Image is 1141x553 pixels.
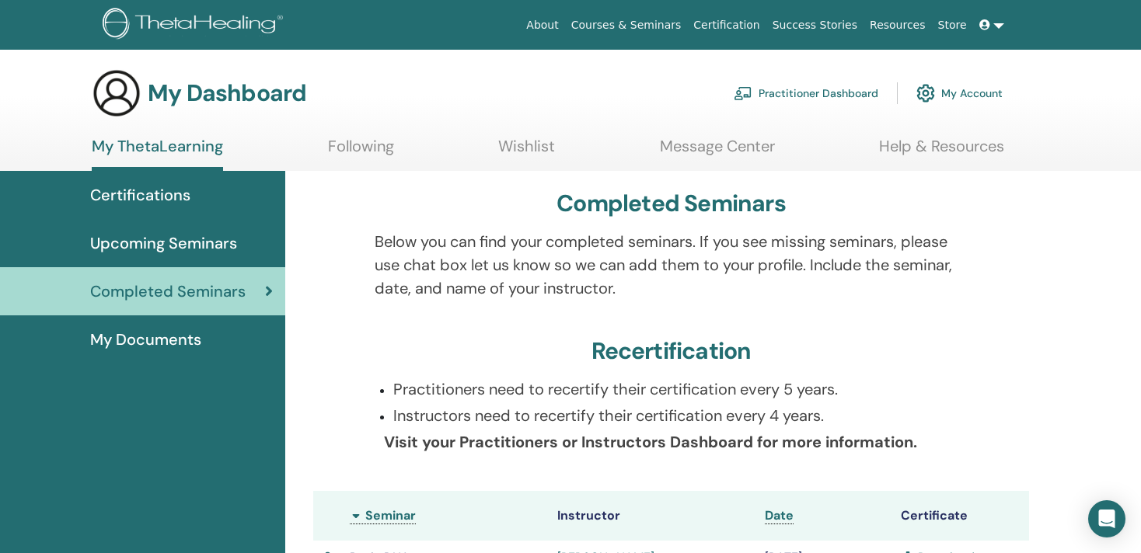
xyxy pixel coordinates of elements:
[393,404,967,427] p: Instructors need to recertify their certification every 4 years.
[916,80,935,106] img: cog.svg
[734,76,878,110] a: Practitioner Dashboard
[148,79,306,107] h3: My Dashboard
[893,491,1029,541] th: Certificate
[864,11,932,40] a: Resources
[879,137,1004,167] a: Help & Resources
[557,190,786,217] h3: Completed Seminars
[92,137,223,171] a: My ThetaLearning
[687,11,766,40] a: Certification
[520,11,564,40] a: About
[328,137,394,167] a: Following
[916,76,1003,110] a: My Account
[1088,500,1125,537] div: Open Intercom Messenger
[565,11,688,40] a: Courses & Seminars
[103,8,288,43] img: logo.png
[90,328,201,351] span: My Documents
[932,11,973,40] a: Store
[90,280,246,303] span: Completed Seminars
[375,230,967,300] p: Below you can find your completed seminars. If you see missing seminars, please use chat box let ...
[498,137,555,167] a: Wishlist
[765,507,794,524] a: Date
[766,11,864,40] a: Success Stories
[734,86,752,100] img: chalkboard-teacher.svg
[765,507,794,523] span: Date
[660,137,775,167] a: Message Center
[90,183,190,207] span: Certifications
[92,68,141,118] img: generic-user-icon.jpg
[591,337,752,365] h3: Recertification
[90,231,237,255] span: Upcoming Seminars
[384,432,917,452] b: Visit your Practitioners or Instructors Dashboard for more information.
[550,491,757,541] th: Instructor
[393,377,967,401] p: Practitioners need to recertify their certification every 5 years.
